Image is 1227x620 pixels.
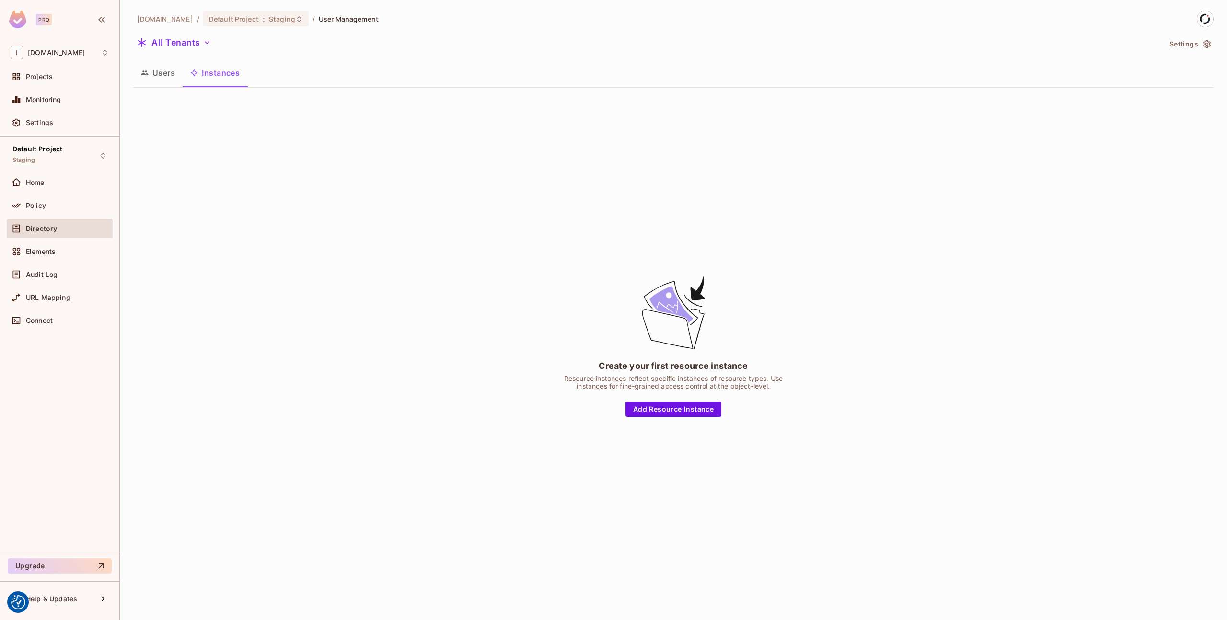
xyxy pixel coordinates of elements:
button: All Tenants [133,35,215,50]
div: Create your first resource instance [599,360,748,372]
span: Default Project [12,145,62,153]
span: Settings [26,119,53,126]
span: Staging [269,14,295,23]
button: Users [133,61,183,85]
span: Connect [26,317,53,324]
img: Revisit consent button [11,595,25,609]
button: Settings [1166,36,1214,52]
span: : [262,15,266,23]
span: the active workspace [137,14,193,23]
li: / [313,14,315,23]
span: Workspace: iofinnet.com [28,49,85,57]
span: User Management [319,14,379,23]
span: Directory [26,225,57,232]
button: Instances [183,61,247,85]
li: / [197,14,199,23]
button: Consent Preferences [11,595,25,609]
button: Add Resource Instance [625,402,721,417]
img: Ester Alvarez Feijoo [1197,11,1213,27]
div: Resource instances reflect specific instances of resource types. Use instances for fine-grained a... [554,375,793,390]
button: Upgrade [8,558,112,574]
img: SReyMgAAAABJRU5ErkJggg== [9,11,26,28]
div: Pro [36,14,52,25]
span: Projects [26,73,53,80]
span: Policy [26,202,46,209]
span: Help & Updates [26,595,77,603]
span: Monitoring [26,96,61,103]
span: URL Mapping [26,294,70,301]
span: Staging [12,156,35,164]
span: Home [26,179,45,186]
span: Default Project [209,14,259,23]
span: Elements [26,248,56,255]
span: Audit Log [26,271,58,278]
span: I [11,46,23,59]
